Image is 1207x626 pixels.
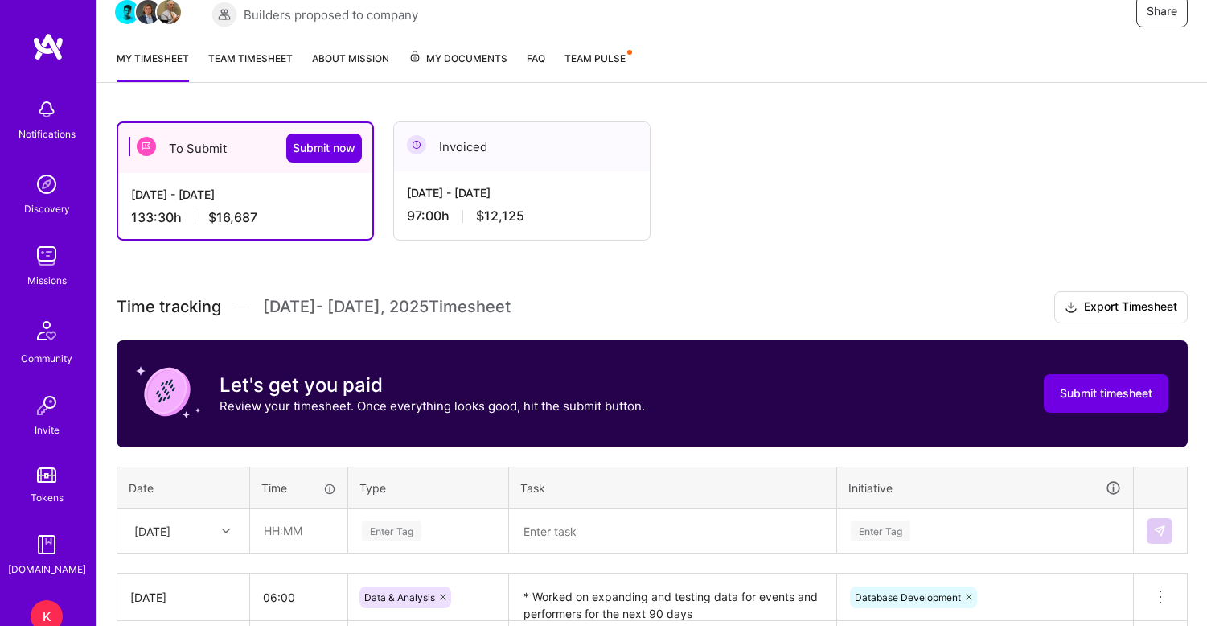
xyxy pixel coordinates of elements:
[222,527,230,535] i: icon Chevron
[407,135,426,154] img: Invoiced
[35,422,60,439] div: Invite
[407,184,637,201] div: [DATE] - [DATE]
[251,509,347,552] input: HH:MM
[27,311,66,350] img: Community
[32,32,64,61] img: logo
[362,518,421,543] div: Enter Tag
[131,209,359,226] div: 133:30 h
[31,93,63,126] img: bell
[220,373,645,397] h3: Let's get you paid
[348,467,509,509] th: Type
[211,2,237,27] img: Builders proposed to company
[564,50,630,82] a: Team Pulse
[1065,299,1078,316] i: icon Download
[855,591,961,603] span: Database Development
[511,575,835,620] textarea: * Worked on expanding and testing data for events and performers for the next 90 days
[408,50,507,68] span: My Documents
[293,140,355,156] span: Submit now
[31,489,64,506] div: Tokens
[1054,291,1188,323] button: Export Timesheet
[1044,374,1168,413] button: Submit timesheet
[21,350,72,367] div: Community
[509,467,837,509] th: Task
[18,126,76,142] div: Notifications
[208,50,293,82] a: Team timesheet
[250,576,347,619] input: HH:MM
[527,50,545,82] a: FAQ
[1060,385,1152,402] span: Submit timesheet
[244,6,418,23] span: Builders proposed to company
[134,522,170,539] div: [DATE]
[8,561,86,578] div: [DOMAIN_NAME]
[851,518,910,543] div: Enter Tag
[31,389,63,422] img: Invite
[394,122,650,171] div: Invoiced
[136,360,200,424] img: coin
[263,297,511,317] span: [DATE] - [DATE] , 2025 Timesheet
[117,50,189,82] a: My timesheet
[117,297,221,317] span: Time tracking
[407,208,637,224] div: 97:00 h
[31,240,63,272] img: teamwork
[31,529,63,561] img: guide book
[137,137,156,156] img: To Submit
[564,52,626,64] span: Team Pulse
[24,200,70,217] div: Discovery
[118,123,372,173] div: To Submit
[1147,3,1177,19] span: Share
[364,591,435,603] span: Data & Analysis
[131,186,359,203] div: [DATE] - [DATE]
[27,272,67,289] div: Missions
[31,168,63,200] img: discovery
[130,589,236,606] div: [DATE]
[208,209,257,226] span: $16,687
[848,479,1122,497] div: Initiative
[312,50,389,82] a: About Mission
[1153,525,1166,537] img: Submit
[261,480,336,496] div: Time
[476,208,524,224] span: $12,125
[220,397,645,414] p: Review your timesheet. Once everything looks good, hit the submit button.
[408,50,507,82] a: My Documents
[117,467,250,509] th: Date
[286,134,362,163] button: Submit now
[37,467,56,483] img: tokens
